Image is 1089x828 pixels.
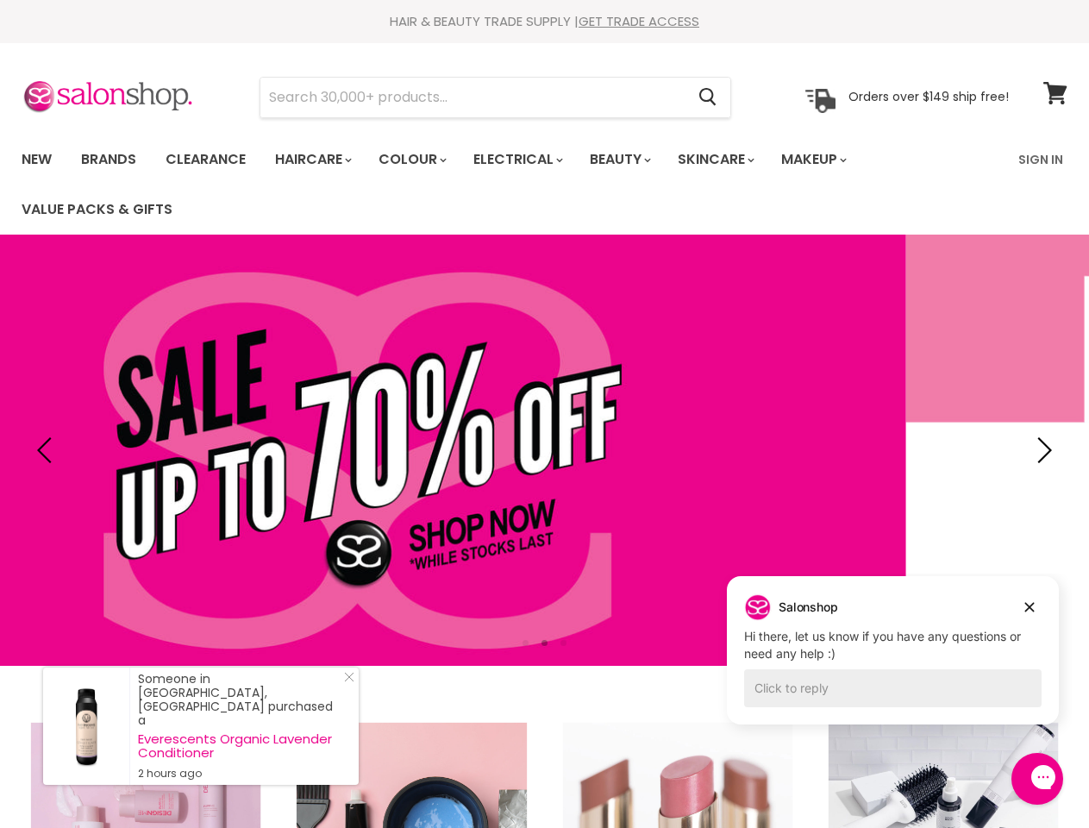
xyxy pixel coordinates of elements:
li: Page dot 3 [560,640,566,646]
iframe: Gorgias live chat messenger [1003,747,1072,811]
a: Skincare [665,141,765,178]
a: Value Packs & Gifts [9,191,185,228]
svg: Close Icon [344,672,354,682]
button: Previous [30,433,65,467]
form: Product [260,77,731,118]
a: Brands [68,141,149,178]
input: Search [260,78,685,117]
a: Haircare [262,141,362,178]
button: Search [685,78,730,117]
a: Sign In [1008,141,1073,178]
li: Page dot 1 [523,640,529,646]
a: Colour [366,141,457,178]
a: GET TRADE ACCESS [579,12,699,30]
iframe: Gorgias live chat campaigns [714,574,1072,750]
a: Electrical [460,141,573,178]
ul: Main menu [9,135,1008,235]
a: Beauty [577,141,661,178]
a: Everescents Organic Lavender Conditioner [138,732,341,760]
a: Visit product page [43,668,129,785]
a: Close Notification [337,672,354,689]
a: Clearance [153,141,259,178]
button: Next [1024,433,1059,467]
a: New [9,141,65,178]
a: Makeup [768,141,857,178]
div: Someone in [GEOGRAPHIC_DATA], [GEOGRAPHIC_DATA] purchased a [138,672,341,781]
li: Page dot 2 [541,640,548,646]
p: Orders over $149 ship free! [848,89,1009,104]
small: 2 hours ago [138,767,341,781]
